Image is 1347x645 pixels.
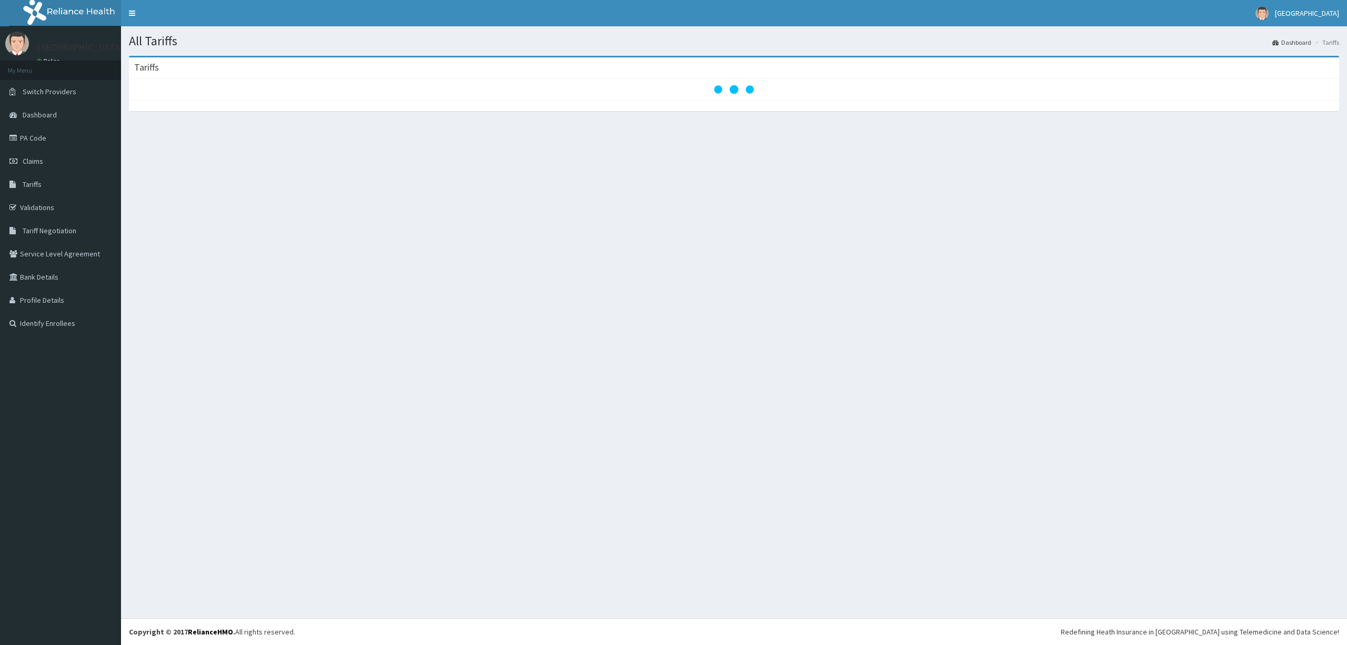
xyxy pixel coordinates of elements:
[134,63,159,72] h3: Tariffs
[37,57,62,65] a: Online
[1275,8,1339,18] span: [GEOGRAPHIC_DATA]
[5,32,29,55] img: User Image
[23,110,57,120] span: Dashboard
[129,34,1339,48] h1: All Tariffs
[23,156,43,166] span: Claims
[1312,38,1339,47] li: Tariffs
[1061,627,1339,637] div: Redefining Heath Insurance in [GEOGRAPHIC_DATA] using Telemedicine and Data Science!
[121,618,1347,645] footer: All rights reserved.
[188,627,233,637] a: RelianceHMO
[23,226,76,235] span: Tariff Negotiation
[713,68,755,111] svg: audio-loading
[1272,38,1311,47] a: Dashboard
[23,180,42,189] span: Tariffs
[37,43,124,52] p: [GEOGRAPHIC_DATA]
[129,627,235,637] strong: Copyright © 2017 .
[1255,7,1269,20] img: User Image
[23,87,76,96] span: Switch Providers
